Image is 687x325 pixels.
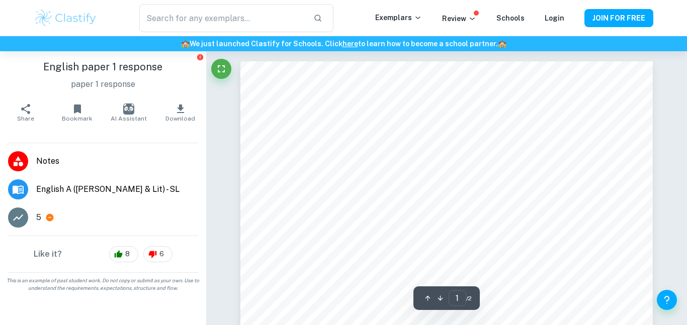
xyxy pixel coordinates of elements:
[34,8,98,28] img: Clastify logo
[143,246,173,262] div: 6
[154,98,206,127] button: Download
[51,98,103,127] button: Bookmark
[197,53,204,61] button: Report issue
[8,78,198,90] p: paper 1 response
[139,4,305,32] input: Search for any exemplars...
[34,248,62,260] h6: Like it?
[17,115,34,122] span: Share
[120,249,135,259] span: 8
[181,40,190,48] span: 🏫
[36,183,198,195] span: English A ([PERSON_NAME] & Lit) - SL
[211,59,231,79] button: Fullscreen
[545,14,564,22] a: Login
[36,155,198,167] span: Notes
[496,14,525,22] a: Schools
[466,294,472,303] span: / 2
[8,59,198,74] h1: English paper 1 response
[657,290,677,310] button: Help and Feedback
[584,9,653,27] button: JOIN FOR FREE
[111,115,147,122] span: AI Assistant
[103,98,154,127] button: AI Assistant
[62,115,93,122] span: Bookmark
[4,277,202,292] span: This is an example of past student work. Do not copy or submit as your own. Use to understand the...
[342,40,358,48] a: here
[109,246,138,262] div: 8
[36,211,41,224] p: 5
[498,40,506,48] span: 🏫
[375,12,422,23] p: Exemplars
[154,249,169,259] span: 6
[2,38,685,49] h6: We just launched Clastify for Schools. Click to learn how to become a school partner.
[123,103,134,115] img: AI Assistant
[165,115,195,122] span: Download
[442,13,476,24] p: Review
